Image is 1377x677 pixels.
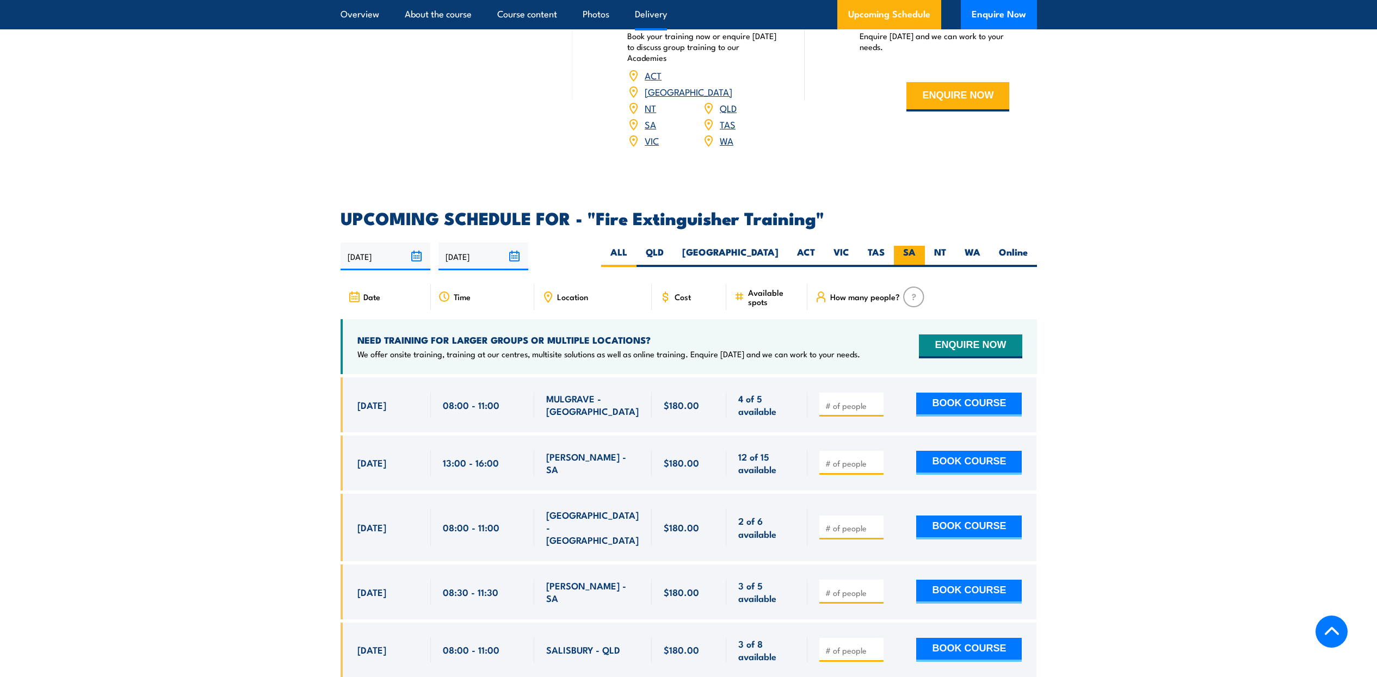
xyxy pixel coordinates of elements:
p: We offer onsite training, training at our centres, multisite solutions as well as online training... [357,349,860,359]
span: [DATE] [357,521,386,533]
label: NT [925,246,955,267]
button: BOOK COURSE [916,638,1022,662]
label: ACT [788,246,824,267]
button: BOOK COURSE [916,580,1022,604]
label: ALL [601,246,637,267]
span: 4 of 5 available [738,392,795,418]
label: VIC [824,246,859,267]
h2: UPCOMING SCHEDULE FOR - "Fire Extinguisher Training" [341,210,1037,225]
span: [DATE] [357,399,386,411]
span: 3 of 5 available [738,579,795,605]
label: WA [955,246,990,267]
span: 08:00 - 11:00 [443,643,499,656]
input: # of people [825,458,880,469]
a: QLD [720,101,737,114]
a: [GEOGRAPHIC_DATA] [645,85,732,98]
span: 3 of 8 available [738,637,795,663]
button: ENQUIRE NOW [919,334,1022,358]
span: 13:00 - 16:00 [443,456,499,469]
span: MULGRAVE - [GEOGRAPHIC_DATA] [546,392,640,418]
p: Enquire [DATE] and we can work to your needs. [860,30,1010,52]
input: # of people [825,587,880,598]
span: [PERSON_NAME] - SA [546,579,640,605]
span: [DATE] [357,643,386,656]
button: BOOK COURSE [916,515,1022,539]
input: # of people [825,645,880,656]
span: [DATE] [357,456,386,469]
span: [GEOGRAPHIC_DATA] - [GEOGRAPHIC_DATA] [546,508,640,546]
span: 08:00 - 11:00 [443,521,499,533]
label: TAS [859,246,894,267]
span: 2 of 6 available [738,514,795,540]
a: WA [720,134,733,147]
input: # of people [825,523,880,533]
span: [PERSON_NAME] - SA [546,450,640,476]
input: # of people [825,400,880,411]
label: [GEOGRAPHIC_DATA] [673,246,788,267]
a: SA [645,117,656,131]
span: Available spots [748,288,800,306]
span: $180.00 [664,521,699,533]
input: From date [341,243,430,270]
input: To date [439,243,528,270]
h4: NEED TRAINING FOR LARGER GROUPS OR MULTIPLE LOCATIONS? [357,334,860,346]
span: Location [557,292,588,301]
button: BOOK COURSE [916,393,1022,417]
span: How many people? [830,292,900,301]
a: VIC [645,134,659,147]
a: NT [645,101,656,114]
span: $180.00 [664,643,699,656]
span: $180.00 [664,399,699,411]
span: 08:30 - 11:30 [443,586,498,598]
span: 08:00 - 11:00 [443,399,499,411]
label: QLD [637,246,673,267]
p: Book your training now or enquire [DATE] to discuss group training to our Academies [627,30,777,63]
span: Time [454,292,471,301]
span: 12 of 15 available [738,450,795,476]
span: $180.00 [664,456,699,469]
span: [DATE] [357,586,386,598]
span: $180.00 [664,586,699,598]
span: SALISBURY - QLD [546,643,620,656]
a: TAS [720,117,736,131]
span: Cost [675,292,691,301]
button: ENQUIRE NOW [906,82,1009,111]
button: BOOK COURSE [916,451,1022,475]
label: SA [894,246,925,267]
label: Online [990,246,1037,267]
a: ACT [645,69,662,82]
span: Date [363,292,380,301]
